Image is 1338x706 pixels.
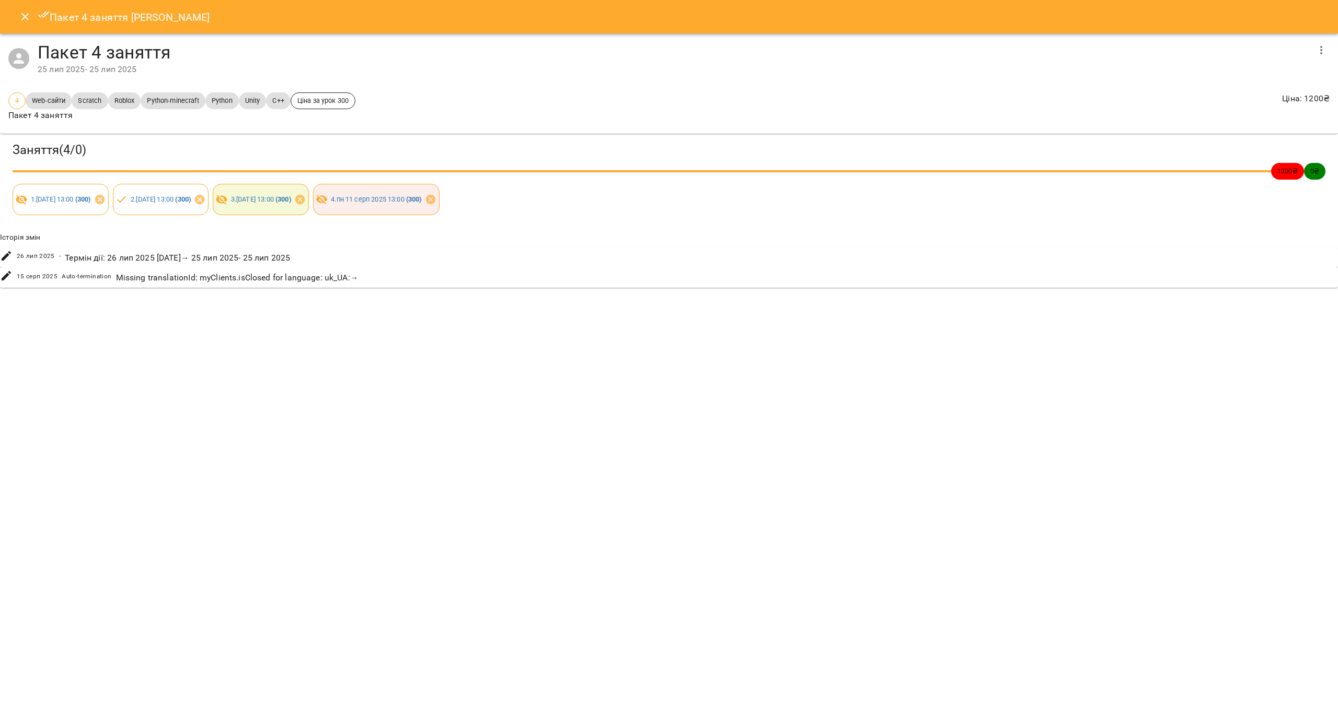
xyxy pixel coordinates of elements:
div: 2.[DATE] 13:00 (300) [113,184,209,215]
a: 4.пн 11 серп 2025 13:00 (300) [331,195,421,203]
div: 1.[DATE] 13:00 (300) [13,184,109,215]
b: ( 300 ) [175,195,191,203]
h3: Заняття ( 4 / 0 ) [13,142,1325,158]
span: C++ [266,96,290,105]
a: 2.[DATE] 13:00 (300) [131,195,191,203]
b: ( 300 ) [406,195,422,203]
span: 0 ₴ [1304,166,1325,176]
h4: Пакет 4 заняття [38,42,1309,63]
span: 1200 ₴ [1271,166,1304,176]
div: Missing translationId: myClients.isClosed for language: uk_UA : → [114,269,361,286]
div: Термін дії : 26 лип 2025 [DATE] → 25 лип 2025 - 25 лип 2025 [63,250,292,266]
p: Пакет 4 заняття [8,109,355,122]
span: Python-minecraft [141,96,205,105]
span: Unity [239,96,267,105]
span: Auto-termination [62,272,111,282]
div: 4.пн 11 серп 2025 13:00 (300) [313,184,440,215]
span: 15 серп 2025 [17,272,58,282]
b: ( 300 ) [275,195,291,203]
a: 3.[DATE] 13:00 (300) [231,195,291,203]
span: Ціна за урок 300 [291,96,355,105]
div: 25 лип 2025 - 25 лип 2025 [38,63,1309,76]
div: 3.[DATE] 13:00 (300) [213,184,309,215]
span: Scratch [72,96,108,105]
p: Ціна : 1200 ₴ [1282,92,1330,105]
span: Python [205,96,239,105]
span: 4 [9,96,25,105]
span: Roblox [108,96,141,105]
span: Web-сайти [26,96,72,105]
a: 1.[DATE] 13:00 (300) [31,195,91,203]
button: Close [13,4,38,29]
h6: Пакет 4 заняття [PERSON_NAME] [38,8,210,26]
span: 26 лип 2025 [17,251,55,262]
b: ( 300 ) [75,195,91,203]
span: - [59,251,61,262]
